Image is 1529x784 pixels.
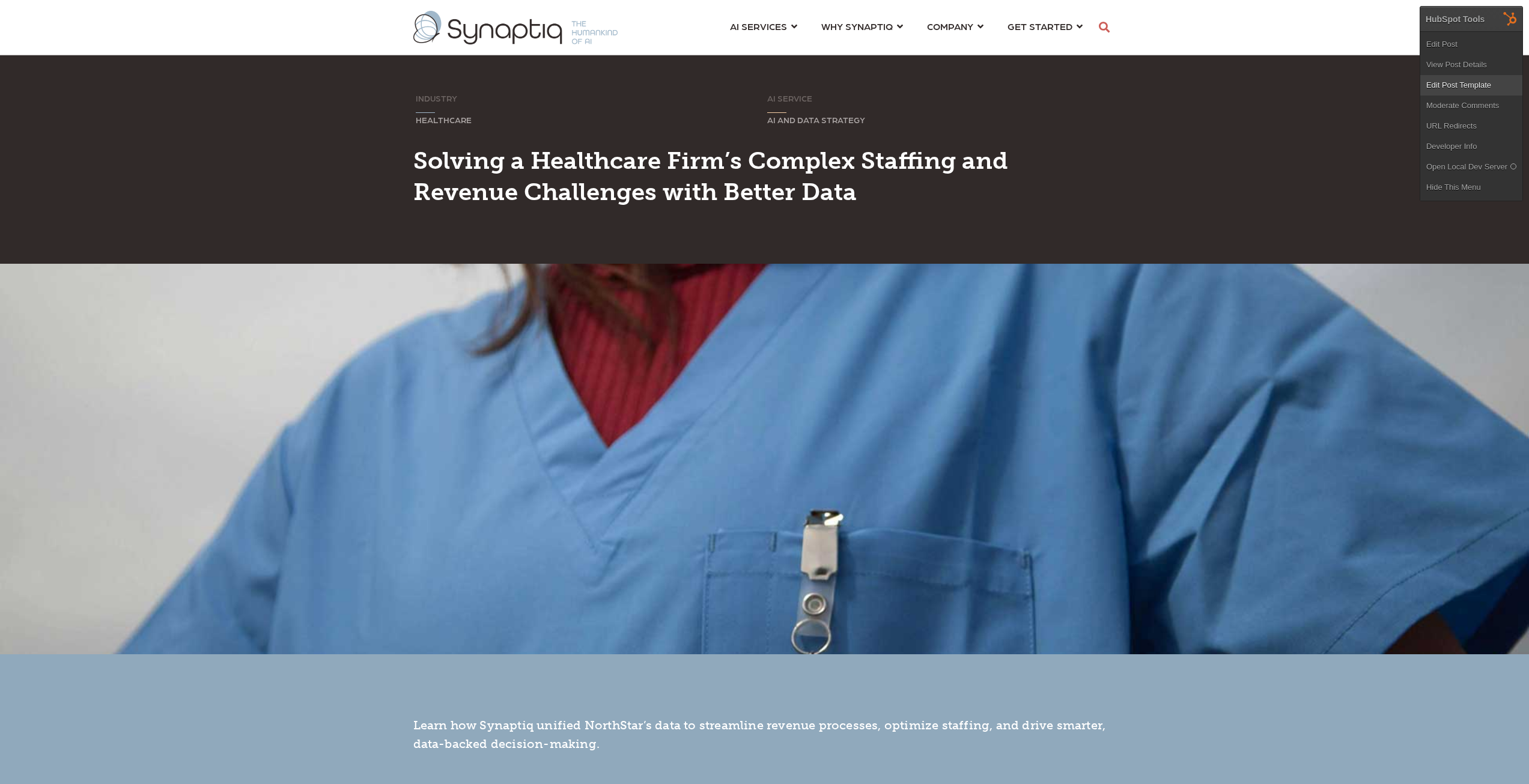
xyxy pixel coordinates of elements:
img: synaptiq logo-2 [413,11,618,44]
a: Moderate Comments [1420,96,1522,116]
span: INDUSTRY [416,93,457,103]
a: GET STARTED [1008,15,1083,37]
a: Open Local Dev Server [1420,157,1522,177]
a: Developer Info [1420,136,1522,157]
a: Hide This Menu [1420,177,1522,198]
span: HEALTHCARE [416,115,472,124]
span: AI SERVICE [767,93,812,103]
a: View Post Details [1420,55,1522,75]
svg: Sorry, your browser does not support inline SVG. [767,112,786,114]
span: GET STARTED [1008,18,1072,34]
svg: Sorry, your browser does not support inline SVG. [416,112,435,114]
a: AI SERVICES [730,15,797,37]
span: AI SERVICES [730,18,787,34]
span: WHY SYNAPTIQ [821,18,893,34]
a: Edit Post Template [1420,75,1522,96]
a: Edit Post [1420,34,1522,55]
div: HubSpot Tools [1426,14,1485,25]
div: HubSpot Tools Edit PostView Post DetailsEdit Post TemplateModerate CommentsURL RedirectsDeveloper... [1420,6,1523,201]
a: COMPANY [927,15,983,37]
iframe: Chat Widget [1321,654,1529,784]
span: Solving a Healthcare Firm’s Complex Staffing and Revenue Challenges with Better Data [413,146,1008,206]
span: COMPANY [927,18,973,34]
a: URL Redirects [1420,116,1522,136]
a: WHY SYNAPTIQ [821,15,903,37]
span: Learn how Synaptiq unified NorthStar’s data to streamline revenue processes, optimize staffing, a... [413,718,1106,751]
nav: menu [718,6,1095,49]
span: AI AND DATA STRATEGY [767,115,865,124]
img: HubSpot Tools Menu Toggle [1498,6,1523,31]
